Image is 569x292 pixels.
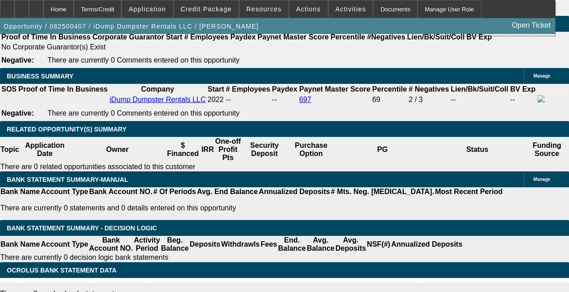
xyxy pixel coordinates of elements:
[48,109,239,117] span: There are currently 0 Comments entered on this opportunity
[174,0,239,18] button: Credit Package
[289,0,328,18] button: Actions
[272,85,297,93] b: Paydex
[335,137,430,162] th: PG
[246,5,282,13] span: Resources
[201,137,215,162] th: IRR
[7,126,126,133] span: RELATED OPPORTUNITY(S) SUMMARY
[510,85,536,93] b: BV Exp
[466,33,492,41] b: BV Exp
[1,33,91,42] th: Proof of Time In Business
[296,5,321,13] span: Actions
[239,0,288,18] button: Resources
[189,236,221,253] th: Deposits
[277,236,306,253] th: End. Balance
[260,236,277,253] th: Fees
[537,95,545,102] img: facebook-icon.png
[525,137,569,162] th: Funding Source
[1,56,34,64] b: Negative:
[141,85,174,93] b: Company
[226,96,231,103] span: --
[160,236,189,253] th: Beg. Balance
[129,5,166,13] span: Application
[409,96,449,104] div: 2 / 3
[299,85,370,93] b: Paynet Master Score
[508,18,554,33] a: Open Ticket
[207,85,224,93] b: Start
[366,236,391,253] th: NSF(#)
[306,236,335,253] th: Avg. Balance
[7,176,128,183] span: BANK STATEMENT SUMMARY-MANUAL
[226,85,270,93] b: # Employees
[153,187,196,196] th: # Of Periods
[299,96,311,103] a: 697
[372,96,406,104] div: 69
[18,85,108,94] th: Proof of Time In Business
[134,236,161,253] th: Activity Period
[1,43,496,52] td: No Corporate Guarantor(s) Exist
[7,73,73,80] span: BUSINESS SUMMARY
[391,236,463,253] th: Annualized Deposits
[330,33,365,41] b: Percentile
[1,109,34,117] b: Negative:
[335,5,366,13] span: Activities
[110,96,206,103] a: iDump Dumpster Rentals LLC
[242,137,287,162] th: Security Deposit
[70,137,165,162] th: Owner
[1,85,17,94] th: SOS
[407,33,464,41] b: Lien/Bk/Suit/Coll
[287,137,335,162] th: Purchase Option
[89,187,153,196] th: Bank Account NO.
[450,95,509,105] td: --
[4,23,259,30] span: Opportunity / 082500407 / iDump Dumpster Rentals LLC / [PERSON_NAME]
[409,85,449,93] b: # Negatives
[220,236,260,253] th: Withdrawls
[272,95,298,105] td: --
[430,137,524,162] th: Status
[165,137,201,162] th: $ Financed
[40,236,89,253] th: Account Type
[40,187,89,196] th: Account Type
[510,95,536,105] td: --
[329,0,373,18] button: Activities
[7,267,116,274] span: OCROLUS BANK STATEMENT DATA
[533,177,550,182] span: Manage
[48,56,239,64] span: There are currently 0 Comments entered on this opportunity
[372,85,406,93] b: Percentile
[181,5,232,13] span: Credit Package
[196,187,258,196] th: Avg. End Balance
[19,137,70,162] th: Application Date
[533,73,550,78] span: Manage
[367,33,406,41] b: #Negatives
[122,0,172,18] button: Application
[214,137,241,162] th: One-off Profit Pts
[207,95,224,105] td: 2022
[0,204,502,212] p: There are currently 0 statements and 0 details entered on this opportunity
[258,187,330,196] th: Annualized Deposits
[435,187,503,196] th: Most Recent Period
[335,236,367,253] th: Avg. Deposits
[451,85,508,93] b: Lien/Bk/Suit/Coll
[7,224,157,232] span: Bank Statement Summary - Decision Logic
[330,187,435,196] th: # Mts. Neg. [MEDICAL_DATA].
[89,236,134,253] th: Bank Account NO.
[258,33,329,41] b: Paynet Master Score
